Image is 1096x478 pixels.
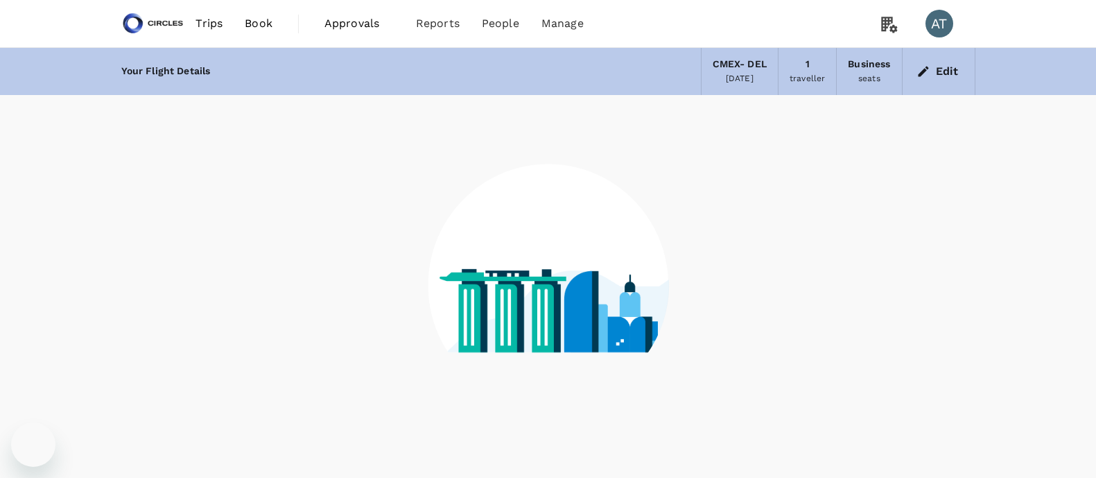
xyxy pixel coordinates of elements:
[416,15,460,32] span: Reports
[482,15,519,32] span: People
[324,15,394,32] span: Approvals
[925,10,953,37] div: AT
[848,57,890,72] div: Business
[790,72,825,86] div: traveller
[121,64,211,79] div: Your Flight Details
[858,72,880,86] div: seats
[713,57,767,72] div: CMEX - DEL
[541,15,584,32] span: Manage
[195,15,223,32] span: Trips
[806,57,810,72] div: 1
[245,15,272,32] span: Book
[11,422,55,467] iframe: Button to launch messaging window
[476,395,595,407] g: finding your flights
[121,8,185,39] img: Circles
[914,60,964,83] button: Edit
[726,72,754,86] div: [DATE]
